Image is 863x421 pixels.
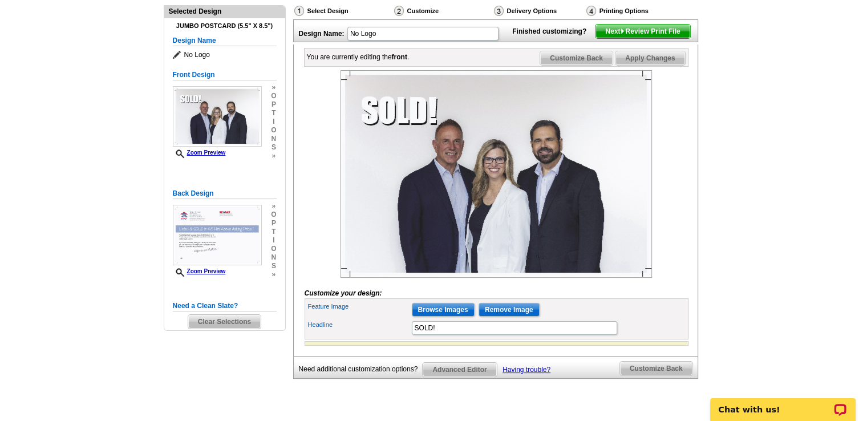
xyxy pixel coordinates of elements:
img: button-next-arrow-white.png [620,29,625,34]
a: Zoom Preview [173,149,226,156]
span: n [271,253,276,262]
strong: Finished customizing? [512,27,593,35]
img: Printing Options & Summary [586,6,596,16]
h5: Back Design [173,188,277,199]
img: Customize [394,6,404,16]
span: t [271,228,276,236]
span: Clear Selections [188,315,261,329]
span: p [271,100,276,109]
span: p [271,219,276,228]
span: » [271,270,276,279]
span: o [271,211,276,219]
span: Customize Back [620,362,692,375]
span: o [271,126,276,135]
img: Z18904392_00001_2.jpg [173,205,262,265]
label: Headline [308,320,411,330]
img: Select Design [294,6,304,16]
div: Delivery Options [493,5,585,17]
span: » [271,152,276,160]
a: Zoom Preview [173,268,226,274]
span: n [271,135,276,143]
input: Browse Images [412,303,475,317]
div: Printing Options [585,5,687,17]
img: Z18904392_00001_1.jpg [173,86,262,147]
span: o [271,245,276,253]
div: You are currently editing the . [307,52,410,62]
span: No Logo [173,49,277,60]
span: s [271,262,276,270]
span: Apply Changes [615,51,684,65]
span: » [271,83,276,92]
img: Z18904392_00001_1.jpg [341,70,652,278]
h5: Front Design [173,70,277,80]
span: Customize Back [540,51,613,65]
span: » [271,202,276,211]
h5: Design Name [173,35,277,46]
span: s [271,143,276,152]
i: Customize your design: [305,289,382,297]
span: Advanced Editor [423,363,496,377]
h5: Need a Clean Slate? [173,301,277,311]
div: Select Design [293,5,393,19]
img: Delivery Options [494,6,504,16]
div: Selected Design [164,6,285,17]
a: Advanced Editor [422,362,497,377]
span: i [271,118,276,126]
h4: Jumbo Postcard (5.5" x 8.5") [173,22,277,30]
span: o [271,92,276,100]
div: Customize [393,5,493,19]
b: front [392,53,407,61]
span: i [271,236,276,245]
span: Next Review Print File [595,25,690,38]
input: Remove Image [479,303,540,317]
a: Having trouble? [503,366,550,374]
label: Feature Image [308,302,411,311]
iframe: LiveChat chat widget [703,385,863,421]
span: t [271,109,276,118]
div: Need additional customization options? [299,362,423,377]
strong: Design Name: [299,30,345,38]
